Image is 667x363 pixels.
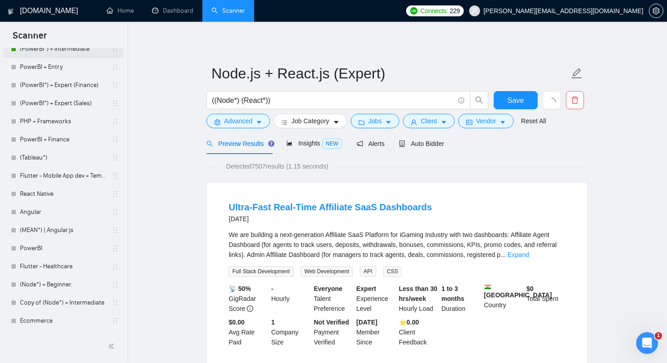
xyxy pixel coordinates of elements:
[526,285,534,292] b: $ 0
[301,266,353,276] span: Web Development
[399,140,444,147] span: Auto Bidder
[152,7,193,15] a: dashboardDashboard
[206,140,213,147] span: search
[354,317,397,347] div: Member Since
[566,91,584,109] button: delete
[566,96,584,104] span: delete
[20,131,106,149] a: PowerBI + Finance
[112,190,119,198] span: holder
[270,317,312,347] div: Company Size
[256,119,262,126] span: caret-down
[383,266,402,276] span: CSS
[649,4,663,18] button: setting
[20,276,106,294] a: (Node*) + Beginner.
[399,319,419,326] b: ⭐️ 0.00
[270,284,312,314] div: Hourly
[314,319,349,326] b: Not Verified
[20,185,106,203] a: React Native
[470,91,488,109] button: search
[291,116,329,126] span: Job Category
[421,6,448,16] span: Connects:
[494,91,538,109] button: Save
[485,284,491,290] img: 🇮🇳
[212,95,454,106] input: Search Freelance Jobs...
[112,245,119,252] span: holder
[521,116,546,126] a: Reset All
[227,284,270,314] div: GigRadar Score
[482,284,525,314] div: Country
[458,114,514,128] button: idcardVendorcaret-down
[286,140,293,146] span: area-chart
[500,119,506,126] span: caret-down
[211,62,569,85] input: Scanner name...
[20,312,106,330] a: Ecommerce
[271,285,274,292] b: -
[5,29,54,48] span: Scanner
[247,305,253,312] span: info-circle
[112,100,119,107] span: holder
[112,45,119,53] span: holder
[20,58,106,76] a: PowerBI + Entry
[508,251,529,258] a: Expand
[385,119,392,126] span: caret-down
[571,68,583,79] span: edit
[112,154,119,161] span: holder
[471,96,488,104] span: search
[20,112,106,131] a: PHP + Frameworks
[525,284,567,314] div: Total Spent
[229,266,294,276] span: Full Stack Development
[354,284,397,314] div: Experience Level
[20,239,106,257] a: PowerBI
[112,136,119,143] span: holder
[356,285,376,292] b: Expert
[360,266,376,276] span: API
[471,8,478,14] span: user
[351,114,400,128] button: folderJobscaret-down
[356,319,377,326] b: [DATE]
[458,97,464,103] span: info-circle
[649,7,663,15] a: setting
[314,285,343,292] b: Everyone
[441,119,447,126] span: caret-down
[229,230,565,260] div: We are building a next-generation Affiliate SaaS Platform for iGaming Industry with two dashboard...
[112,317,119,324] span: holder
[484,284,552,299] b: [GEOGRAPHIC_DATA]
[8,4,14,19] img: logo
[112,172,119,179] span: holder
[357,140,385,147] span: Alerts
[655,332,662,339] span: 1
[20,257,106,276] a: Flutter - Healthcare
[636,332,658,354] iframe: Intercom live chat
[286,140,342,147] span: Insights
[450,6,460,16] span: 229
[476,116,496,126] span: Vendor
[548,98,556,106] span: loading
[112,281,119,288] span: holder
[410,7,417,15] img: upwork-logo.png
[440,284,482,314] div: Duration
[403,114,455,128] button: userClientcaret-down
[20,94,106,112] a: (PowerBI*) + Expert (Sales)
[112,118,119,125] span: holder
[333,119,339,126] span: caret-down
[108,342,117,351] span: double-left
[229,285,251,292] b: 📡 50%
[20,221,106,239] a: (MEAN*) | Angular.js
[20,294,106,312] a: Copy of (Node*) + Intermediate
[112,227,119,234] span: holder
[20,203,106,221] a: Angular
[397,284,440,314] div: Hourly Load
[112,263,119,270] span: holder
[411,119,417,126] span: user
[220,161,334,171] span: Detected 7507 results (1.15 seconds)
[112,82,119,89] span: holder
[399,285,437,302] b: Less than 30 hrs/week
[466,119,472,126] span: idcard
[358,119,365,126] span: folder
[214,119,221,126] span: setting
[421,116,437,126] span: Client
[357,140,363,147] span: notification
[271,319,275,326] b: 1
[507,95,524,106] span: Save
